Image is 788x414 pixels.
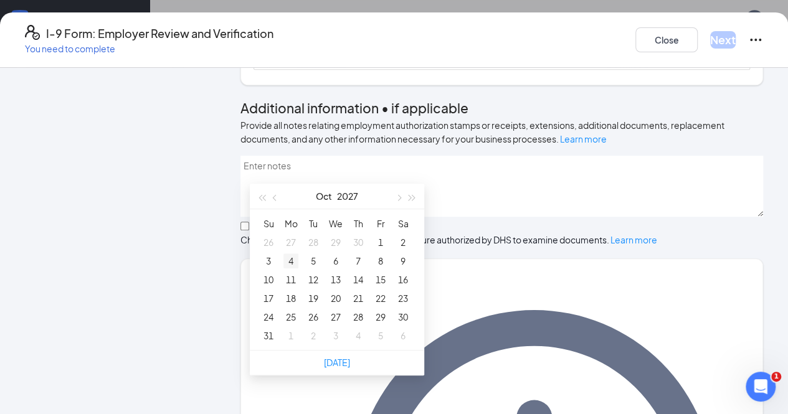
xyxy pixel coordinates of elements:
[261,328,276,343] div: 31
[325,326,347,345] td: 2027-11-03
[351,328,366,343] div: 4
[369,214,392,233] th: Fr
[306,272,321,287] div: 12
[302,214,325,233] th: Tu
[325,289,347,308] td: 2027-10-20
[261,253,276,268] div: 3
[347,308,369,326] td: 2027-10-28
[306,235,321,250] div: 28
[280,289,302,308] td: 2027-10-18
[748,32,763,47] svg: Ellipses
[610,234,657,245] a: Learn more
[392,270,414,289] td: 2027-10-16
[373,309,388,324] div: 29
[351,309,366,324] div: 28
[396,328,411,343] div: 6
[257,270,280,289] td: 2027-10-10
[635,27,698,52] button: Close
[306,309,321,324] div: 26
[396,272,411,287] div: 16
[25,25,40,40] svg: FormI9EVerifyIcon
[328,253,343,268] div: 6
[240,120,724,144] span: Provide all notes relating employment authorization stamps or receipts, extensions, additional do...
[396,291,411,306] div: 23
[280,214,302,233] th: Mo
[392,252,414,270] td: 2027-10-09
[771,372,781,382] span: 1
[280,252,302,270] td: 2027-10-04
[351,235,366,250] div: 30
[306,291,321,306] div: 19
[306,328,321,343] div: 2
[240,100,379,116] span: Additional information
[328,328,343,343] div: 3
[373,235,388,250] div: 1
[283,235,298,250] div: 27
[351,272,366,287] div: 14
[283,328,298,343] div: 1
[325,252,347,270] td: 2027-10-06
[302,252,325,270] td: 2027-10-05
[325,308,347,326] td: 2027-10-27
[347,252,369,270] td: 2027-10-07
[396,253,411,268] div: 9
[240,233,763,246] div: Check here if you used an alternative procedure authorized by DHS to examine documents.
[373,328,388,343] div: 5
[373,272,388,287] div: 15
[280,233,302,252] td: 2027-09-27
[302,289,325,308] td: 2027-10-19
[347,270,369,289] td: 2027-10-14
[369,326,392,345] td: 2027-11-05
[302,308,325,326] td: 2027-10-26
[280,308,302,326] td: 2027-10-25
[257,233,280,252] td: 2027-09-26
[325,233,347,252] td: 2027-09-29
[328,291,343,306] div: 20
[324,357,350,368] a: [DATE]
[325,214,347,233] th: We
[302,233,325,252] td: 2027-09-28
[337,184,358,209] button: 2027
[257,308,280,326] td: 2027-10-24
[396,309,411,324] div: 30
[261,235,276,250] div: 26
[396,235,411,250] div: 2
[347,233,369,252] td: 2027-09-30
[257,326,280,345] td: 2027-10-31
[373,253,388,268] div: 8
[347,326,369,345] td: 2027-11-04
[379,100,468,116] span: • if applicable
[280,270,302,289] td: 2027-10-11
[369,252,392,270] td: 2027-10-08
[261,272,276,287] div: 10
[316,184,332,209] button: Oct
[46,25,273,42] h4: I-9 Form: Employer Review and Verification
[351,253,366,268] div: 7
[240,222,249,230] input: Check here if you used an alternative procedure authorized by DHS to examine documents. Learn more
[369,233,392,252] td: 2027-10-01
[261,291,276,306] div: 17
[257,214,280,233] th: Su
[347,289,369,308] td: 2027-10-21
[710,31,736,49] button: Next
[347,214,369,233] th: Th
[351,291,366,306] div: 21
[283,253,298,268] div: 4
[302,326,325,345] td: 2027-11-02
[392,308,414,326] td: 2027-10-30
[280,326,302,345] td: 2027-11-01
[25,42,273,55] p: You need to complete
[392,289,414,308] td: 2027-10-23
[746,372,776,402] iframe: Intercom live chat
[392,233,414,252] td: 2027-10-02
[261,309,276,324] div: 24
[283,272,298,287] div: 11
[302,270,325,289] td: 2027-10-12
[325,270,347,289] td: 2027-10-13
[373,291,388,306] div: 22
[283,309,298,324] div: 25
[257,289,280,308] td: 2027-10-17
[392,214,414,233] th: Sa
[560,133,607,144] a: Learn more
[369,289,392,308] td: 2027-10-22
